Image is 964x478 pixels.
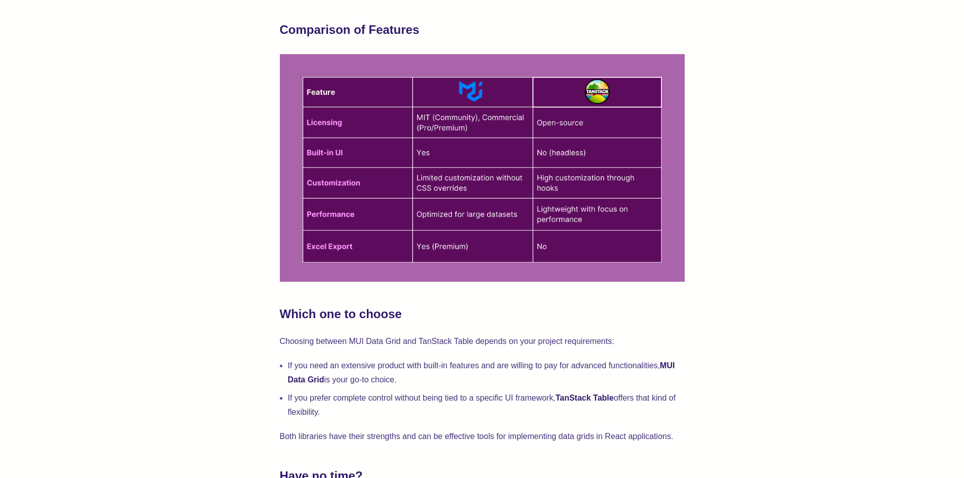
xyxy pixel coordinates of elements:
[280,22,685,38] h2: Comparison of Features
[288,359,685,387] li: If you need an extensive product with built-in features and are willing to pay for advanced funct...
[280,306,685,322] h2: Which one to choose
[288,391,685,419] li: If you prefer complete control without being tied to a specific UI framework, offers that kind of...
[280,429,685,444] p: Both libraries have their strengths and can be effective tools for implementing data grids in Rea...
[280,54,685,282] img: Table Feature Comparison MUI Data Grid vs TanStack
[556,394,614,402] strong: TanStack Table
[280,334,685,349] p: Choosing between MUI Data Grid and TanStack Table depends on your project requirements:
